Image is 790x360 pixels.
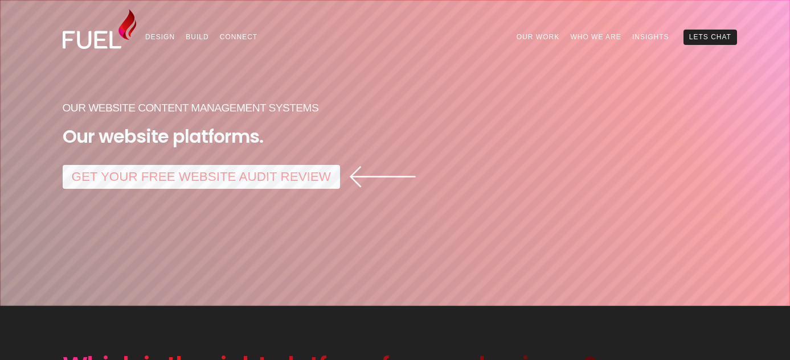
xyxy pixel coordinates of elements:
[214,30,263,44] a: Connect
[63,9,137,49] img: Fuel Design Ltd - Website design and development company in North Shore, Auckland
[627,30,674,44] a: Insights
[181,30,215,44] a: Build
[683,30,736,44] a: Lets Chat
[511,30,565,44] a: Our Work
[565,30,627,44] a: Who We Are
[140,30,181,44] a: Design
